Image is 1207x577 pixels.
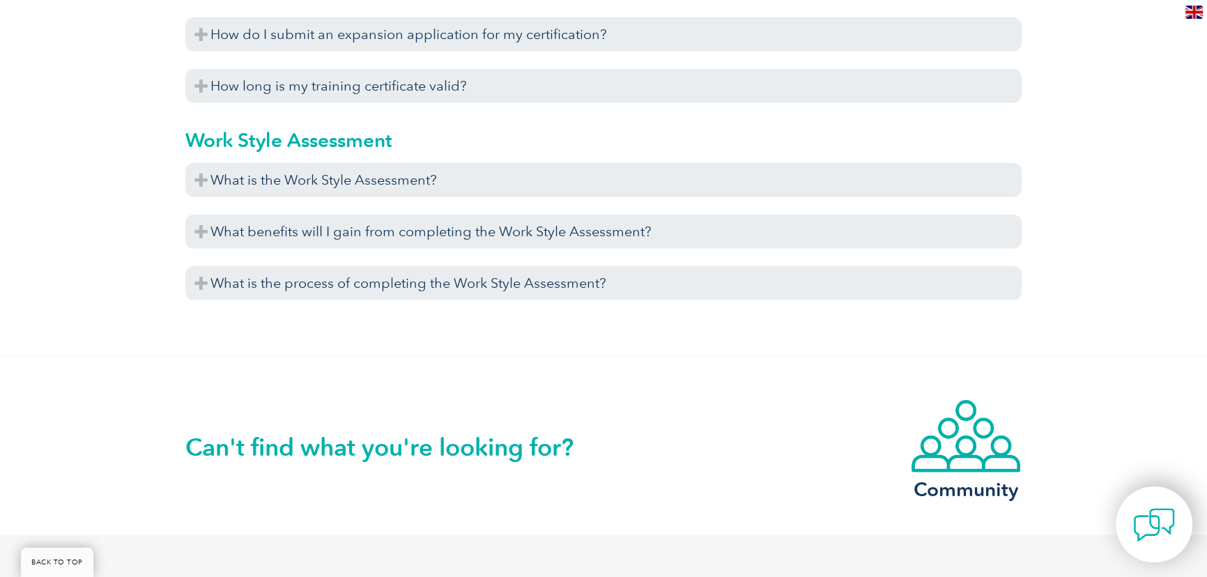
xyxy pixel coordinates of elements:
[185,215,1022,249] h3: What benefits will I gain from completing the Work Style Assessment?
[185,129,1022,151] h2: Work Style Assessment
[185,69,1022,103] h3: How long is my training certificate valid?
[1133,504,1175,546] img: contact-chat.png
[185,17,1022,52] h3: How do I submit an expansion application for my certification?
[910,399,1022,474] img: icon-community.webp
[910,481,1022,498] h3: Community
[185,436,603,459] h2: Can't find what you're looking for?
[910,399,1022,498] a: Community
[185,163,1022,197] h3: What is the Work Style Assessment?
[21,548,93,577] a: BACK TO TOP
[185,266,1022,300] h3: What is the process of completing the Work Style Assessment?
[1185,6,1203,19] img: en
